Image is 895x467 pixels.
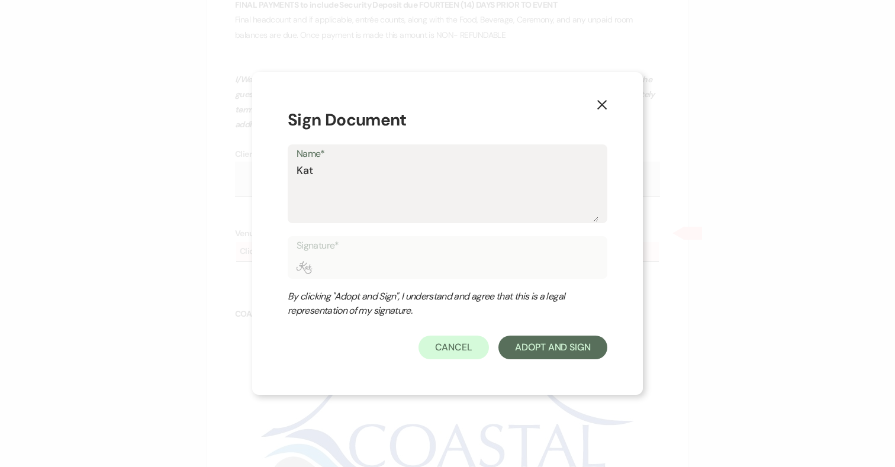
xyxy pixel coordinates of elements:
[418,336,490,359] button: Cancel
[498,336,607,359] button: Adopt And Sign
[297,163,598,222] textarea: Ka
[288,289,584,318] div: By clicking "Adopt and Sign", I understand and agree that this is a legal representation of my si...
[288,108,607,133] h1: Sign Document
[297,146,598,163] label: Name*
[297,237,598,255] label: Signature*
